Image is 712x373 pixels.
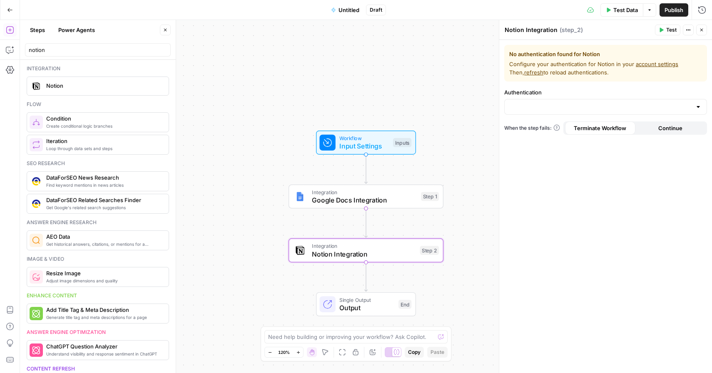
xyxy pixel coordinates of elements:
[339,296,394,304] span: Single Output
[398,300,411,309] div: End
[339,134,389,142] span: Workflow
[289,185,443,209] div: IntegrationGoogle Docs IntegrationStep 1
[312,188,417,196] span: Integration
[431,348,444,356] span: Paste
[25,23,50,37] button: Steps
[421,192,439,201] div: Step 1
[46,173,162,182] span: DataForSEO News Research
[560,26,583,34] span: ( step_2 )
[364,208,367,237] g: Edge from step_1 to step_2
[405,347,424,358] button: Copy
[46,232,162,241] span: AEO Data
[339,303,394,313] span: Output
[504,88,707,96] label: Authentication
[46,82,162,90] span: Notion
[27,255,169,263] div: Image & video
[509,50,702,58] span: No authentication found for Notion
[658,124,682,132] span: Continue
[364,262,367,291] g: Edge from step_2 to end
[46,114,162,123] span: Condition
[46,123,162,129] span: Create conditional logic branches
[289,131,443,155] div: WorkflowInput SettingsInputs
[46,342,162,351] span: ChatGPT Question Analyzer
[289,238,443,262] div: IntegrationNotion IntegrationStep 2
[278,349,290,356] span: 120%
[312,242,416,250] span: Integration
[613,6,638,14] span: Test Data
[46,306,162,314] span: Add Title Tag & Meta Description
[370,6,382,14] span: Draft
[339,6,359,14] span: Untitled
[666,26,677,34] span: Test
[32,200,40,208] img: 9u0p4zbvbrir7uayayktvs1v5eg0
[46,182,162,188] span: Find keyword mentions in news articles
[505,26,558,34] textarea: Notion Integration
[46,241,162,247] span: Get historical answers, citations, or mentions for a question
[46,145,162,152] span: Loop through data sets and steps
[339,141,389,151] span: Input Settings
[364,155,367,184] g: Edge from start to step_1
[27,160,169,167] div: Seo research
[504,124,560,132] a: When the step fails:
[27,101,169,108] div: Flow
[420,246,439,255] div: Step 2
[46,269,162,277] span: Resize Image
[312,249,416,259] span: Notion Integration
[27,365,169,373] div: Content refresh
[408,348,421,356] span: Copy
[46,196,162,204] span: DataForSEO Related Searches Finder
[29,46,167,54] input: Search steps
[427,347,448,358] button: Paste
[635,121,706,135] button: Continue
[27,292,169,299] div: Enhance content
[665,6,683,14] span: Publish
[574,124,626,132] span: Terminate Workflow
[32,82,40,90] img: Notion_app_logo.png
[46,277,162,284] span: Adjust image dimensions and quality
[46,351,162,357] span: Understand visibility and response sentiment in ChatGPT
[289,292,443,316] div: Single OutputOutputEnd
[27,219,169,226] div: Answer engine research
[636,61,678,67] a: account settings
[46,314,162,321] span: Generate title tag and meta descriptions for a page
[524,69,543,76] span: refresh
[655,25,680,35] button: Test
[393,138,411,147] div: Inputs
[660,3,688,17] button: Publish
[295,245,305,255] img: Notion_app_logo.png
[326,3,364,17] button: Untitled
[46,204,162,211] span: Get Google's related search suggestions
[312,195,417,205] span: Google Docs Integration
[32,177,40,185] img: vjoh3p9kohnippxyp1brdnq6ymi1
[53,23,100,37] button: Power Agents
[27,65,169,72] div: Integration
[27,329,169,336] div: Answer engine optimization
[46,137,162,145] span: Iteration
[295,192,305,202] img: Instagram%20post%20-%201%201.png
[509,60,702,77] span: Configure your authentication for Notion in your Then, to reload authentications.
[600,3,643,17] button: Test Data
